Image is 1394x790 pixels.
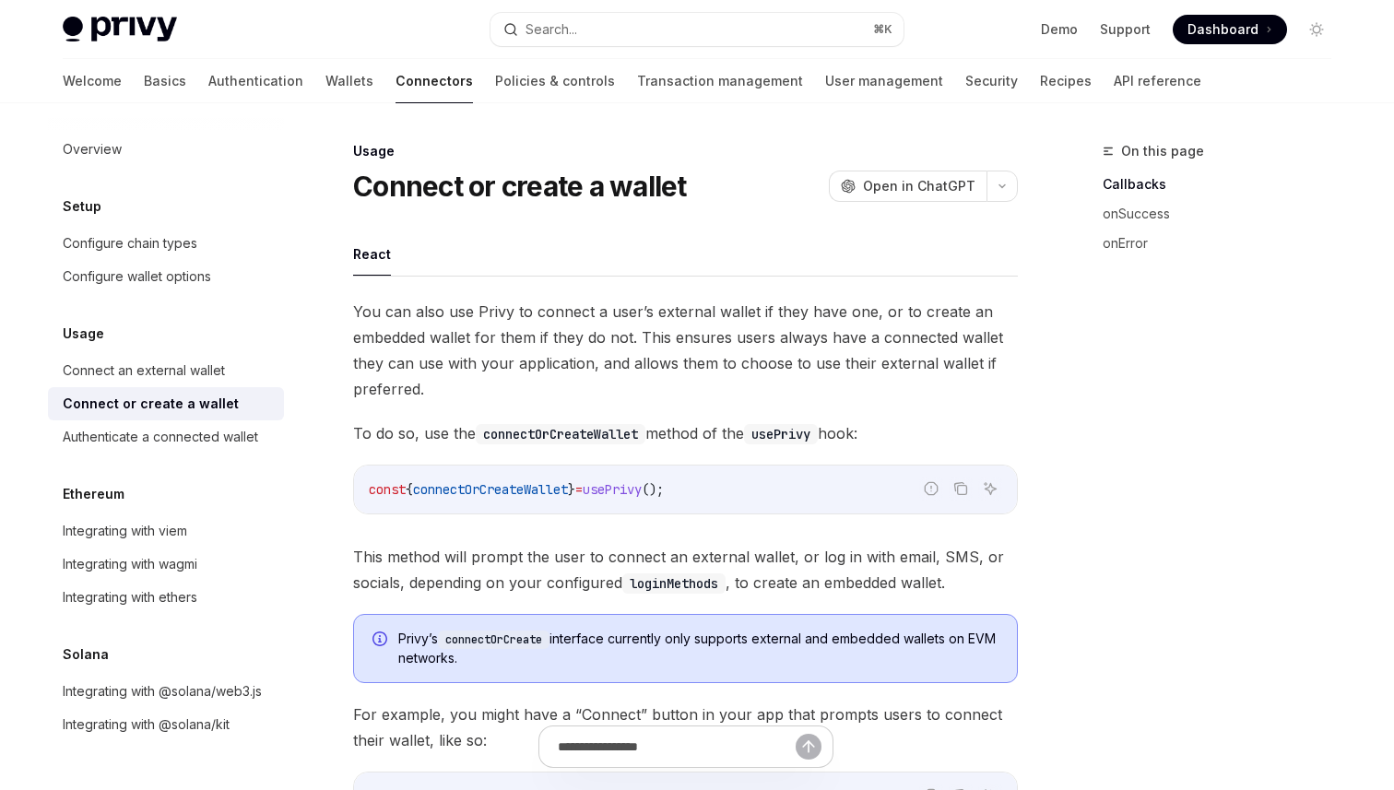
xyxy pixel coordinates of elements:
a: Welcome [63,59,122,103]
code: connectOrCreate [438,631,549,649]
button: Report incorrect code [919,477,943,501]
h5: Solana [63,643,109,666]
a: Authentication [208,59,303,103]
span: } [568,481,575,498]
a: Demo [1041,20,1078,39]
button: Search...⌘K [490,13,904,46]
img: light logo [63,17,177,42]
a: Connect an external wallet [48,354,284,387]
div: Connect an external wallet [63,360,225,382]
a: Integrating with viem [48,514,284,548]
a: Integrating with ethers [48,581,284,614]
a: Authenticate a connected wallet [48,420,284,454]
span: This method will prompt the user to connect an external wallet, or log in with email, SMS, or soc... [353,544,1018,595]
a: Dashboard [1173,15,1287,44]
button: React [353,232,391,276]
div: Connect or create a wallet [63,393,239,415]
span: usePrivy [583,481,642,498]
button: Copy the contents from the code block [949,477,973,501]
h5: Setup [63,195,101,218]
span: Privy’s interface currently only supports external and embedded wallets on EVM networks. [398,630,998,667]
a: User management [825,59,943,103]
h5: Ethereum [63,483,124,505]
div: Integrating with viem [63,520,187,542]
button: Open in ChatGPT [829,171,986,202]
a: Recipes [1040,59,1092,103]
span: connectOrCreateWallet [413,481,568,498]
div: Integrating with wagmi [63,553,197,575]
div: Overview [63,138,122,160]
a: Integrating with @solana/kit [48,708,284,741]
code: connectOrCreateWallet [476,424,645,444]
a: Transaction management [637,59,803,103]
span: Open in ChatGPT [863,177,975,195]
a: Security [965,59,1018,103]
a: Integrating with @solana/web3.js [48,675,284,708]
a: Wallets [325,59,373,103]
code: usePrivy [744,424,818,444]
div: Configure wallet options [63,265,211,288]
span: You can also use Privy to connect a user’s external wallet if they have one, or to create an embe... [353,299,1018,402]
div: Integrating with @solana/kit [63,713,230,736]
a: Overview [48,133,284,166]
span: On this page [1121,140,1204,162]
a: API reference [1114,59,1201,103]
a: Support [1100,20,1151,39]
span: const [369,481,406,498]
a: Configure wallet options [48,260,284,293]
div: Usage [353,142,1018,160]
div: Integrating with @solana/web3.js [63,680,262,702]
button: Toggle dark mode [1302,15,1331,44]
a: Integrating with wagmi [48,548,284,581]
span: Dashboard [1187,20,1258,39]
span: To do so, use the method of the hook: [353,420,1018,446]
button: Send message [796,734,821,760]
span: ⌘ K [873,22,892,37]
a: Basics [144,59,186,103]
code: loginMethods [622,573,726,594]
h1: Connect or create a wallet [353,170,687,203]
div: Configure chain types [63,232,197,254]
span: { [406,481,413,498]
a: onSuccess [1103,199,1346,229]
a: Connectors [396,59,473,103]
span: For example, you might have a “Connect” button in your app that prompts users to connect their wa... [353,702,1018,753]
a: Policies & controls [495,59,615,103]
h5: Usage [63,323,104,345]
svg: Info [372,631,391,650]
div: Integrating with ethers [63,586,197,608]
span: (); [642,481,664,498]
div: Authenticate a connected wallet [63,426,258,448]
a: Connect or create a wallet [48,387,284,420]
a: Callbacks [1103,170,1346,199]
a: Configure chain types [48,227,284,260]
a: onError [1103,229,1346,258]
span: = [575,481,583,498]
button: Ask AI [978,477,1002,501]
div: Search... [526,18,577,41]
